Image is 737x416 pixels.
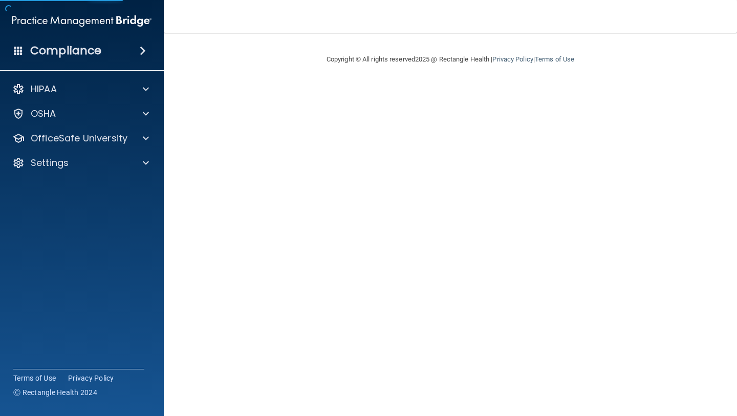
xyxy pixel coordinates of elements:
p: OfficeSafe University [31,132,127,144]
p: Settings [31,157,69,169]
a: Settings [12,157,149,169]
div: Copyright © All rights reserved 2025 @ Rectangle Health | | [264,43,637,76]
a: Privacy Policy [492,55,533,63]
a: HIPAA [12,83,149,95]
a: OfficeSafe University [12,132,149,144]
a: Terms of Use [535,55,574,63]
a: Privacy Policy [68,373,114,383]
p: OSHA [31,108,56,120]
a: Terms of Use [13,373,56,383]
img: PMB logo [12,11,151,31]
p: HIPAA [31,83,57,95]
h4: Compliance [30,44,101,58]
a: OSHA [12,108,149,120]
span: Ⓒ Rectangle Health 2024 [13,387,97,398]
